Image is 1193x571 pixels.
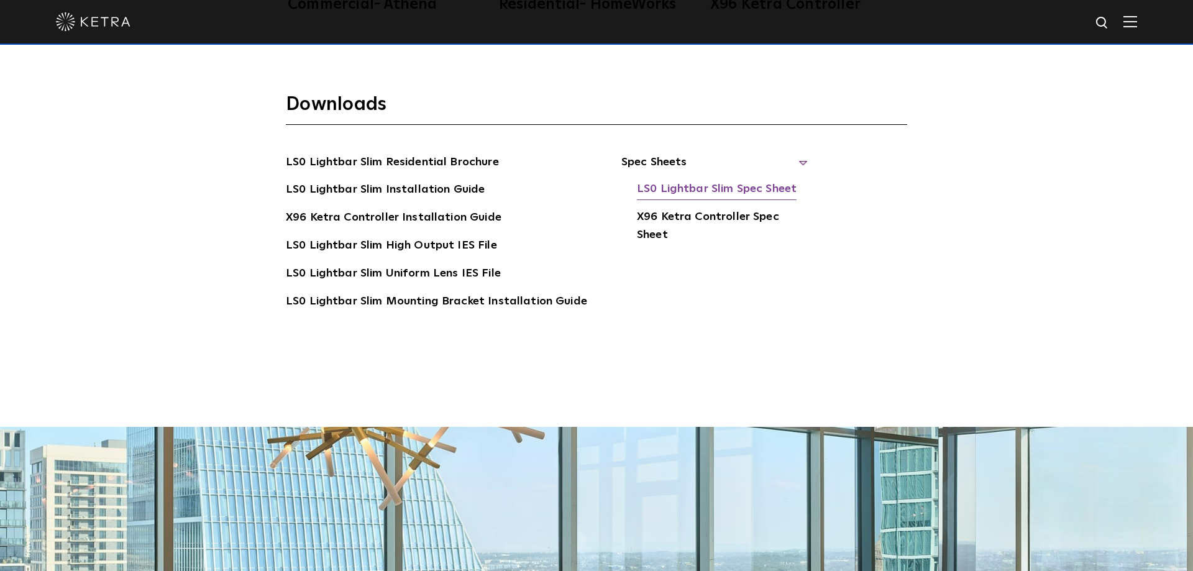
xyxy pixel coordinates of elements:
[1095,16,1110,31] img: search icon
[637,208,808,246] a: X96 Ketra Controller Spec Sheet
[286,265,501,285] a: LS0 Lightbar Slim Uniform Lens IES File
[56,12,130,31] img: ketra-logo-2019-white
[286,209,501,229] a: X96 Ketra Controller Installation Guide
[286,153,499,173] a: LS0 Lightbar Slim Residential Brochure
[621,153,808,181] span: Spec Sheets
[286,181,485,201] a: LS0 Lightbar Slim Installation Guide
[286,293,587,313] a: LS0 Lightbar Slim Mounting Bracket Installation Guide
[286,93,907,125] h3: Downloads
[286,237,497,257] a: LS0 Lightbar Slim High Output IES File
[637,180,797,200] a: LS0 Lightbar Slim Spec Sheet
[1123,16,1137,27] img: Hamburger%20Nav.svg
